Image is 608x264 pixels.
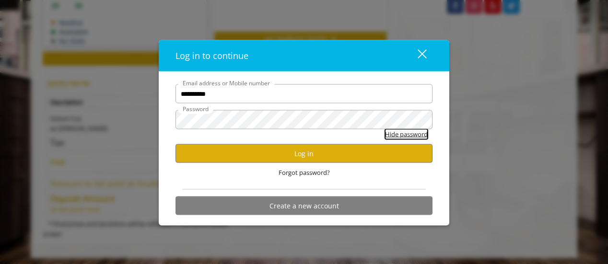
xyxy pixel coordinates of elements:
label: Password [178,104,213,114]
button: Create a new account [175,196,433,215]
span: Forgot password? [279,168,330,178]
button: Hide password [385,129,428,139]
button: close dialog [400,46,433,66]
button: Log in [175,144,433,163]
input: Password [175,110,433,129]
span: Log in to continue [175,50,248,61]
label: Email address or Mobile number [178,79,275,88]
input: Email address or Mobile number [175,84,433,103]
div: close dialog [407,48,426,63]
